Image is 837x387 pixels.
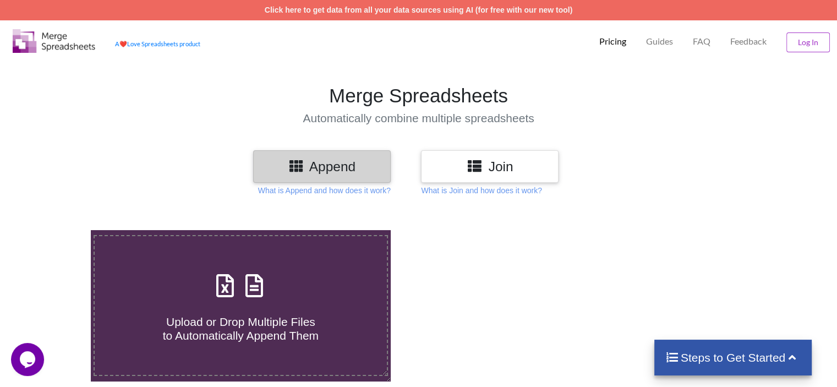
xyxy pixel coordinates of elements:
[786,32,830,52] button: Log In
[258,185,391,196] p: What is Append and how does it work?
[665,351,801,364] h4: Steps to Get Started
[11,343,46,376] iframe: chat widget
[646,36,673,47] p: Guides
[421,185,541,196] p: What is Join and how does it work?
[265,6,573,14] a: Click here to get data from all your data sources using AI (for free with our new tool)
[599,36,626,47] p: Pricing
[730,37,767,46] span: Feedback
[119,40,127,47] span: heart
[163,315,319,342] span: Upload or Drop Multiple Files to Automatically Append Them
[693,36,710,47] p: FAQ
[13,29,95,53] img: Logo.png
[261,159,382,175] h3: Append
[115,40,200,47] a: AheartLove Spreadsheets product
[429,159,550,175] h3: Join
